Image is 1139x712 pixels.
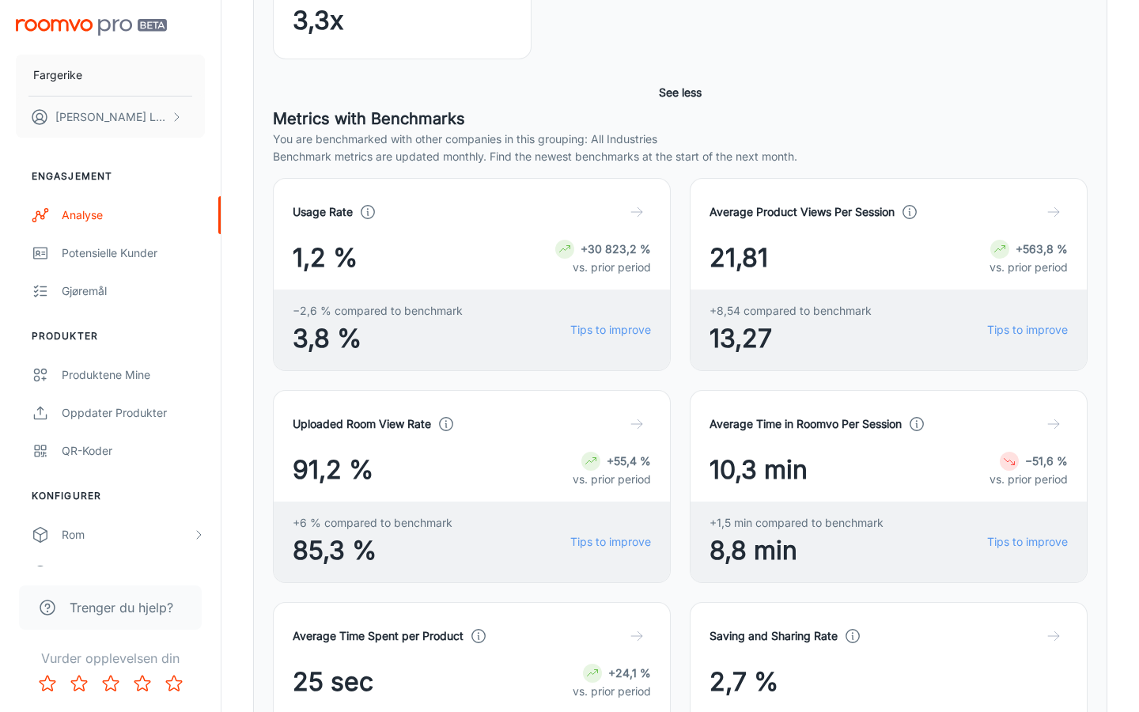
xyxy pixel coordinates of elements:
[16,97,205,138] button: [PERSON_NAME] Løveng
[710,514,884,532] span: +1,5 min compared to benchmark
[293,532,452,570] span: 85,3 %
[62,442,205,460] div: QR-koder
[62,526,192,543] div: Rom
[293,627,464,645] h4: Average Time Spent per Product
[62,282,205,300] div: Gjøremål
[573,471,651,488] p: vs. prior period
[581,242,651,256] strong: +30 823,2 %
[273,107,1088,131] h5: Metrics with Benchmarks
[32,668,63,699] button: Rate 1 star
[555,259,651,276] p: vs. prior period
[570,533,651,551] a: Tips to improve
[293,451,373,489] span: 91,2 %
[293,320,463,358] span: 3,8 %
[95,668,127,699] button: Rate 3 star
[710,239,768,277] span: 21,81
[16,19,167,36] img: Roomvo PRO Beta
[70,598,173,617] span: Trenger du hjelp?
[293,663,373,701] span: 25 sec
[293,302,463,320] span: −2,6 % compared to benchmark
[710,627,838,645] h4: Saving and Sharing Rate
[33,66,82,84] p: Fargerike
[293,203,353,221] h4: Usage Rate
[710,203,895,221] h4: Average Product Views Per Session
[710,302,872,320] span: +8,54 compared to benchmark
[987,321,1068,339] a: Tips to improve
[710,415,902,433] h4: Average Time in Roomvo Per Session
[1025,454,1068,468] strong: −51,6 %
[607,454,651,468] strong: +55,4 %
[62,244,205,262] div: Potensielle kunder
[573,683,651,700] p: vs. prior period
[273,148,1088,165] p: Benchmark metrics are updated monthly. Find the newest benchmarks at the start of the next month.
[273,131,1088,148] p: You are benchmarked with other companies in this grouping: All Industries
[127,668,158,699] button: Rate 4 star
[710,320,872,358] span: 13,27
[293,239,358,277] span: 1,2 %
[62,564,205,581] div: Merkevarebygging
[710,663,778,701] span: 2,7 %
[293,514,452,532] span: +6 % compared to benchmark
[293,415,431,433] h4: Uploaded Room View Rate
[570,321,651,339] a: Tips to improve
[62,404,205,422] div: Oppdater produkter
[158,668,190,699] button: Rate 5 star
[990,259,1068,276] p: vs. prior period
[62,206,205,224] div: Analyse
[55,108,167,126] p: [PERSON_NAME] Løveng
[13,649,208,668] p: Vurder opplevelsen din
[16,55,205,96] button: Fargerike
[63,668,95,699] button: Rate 2 star
[990,471,1068,488] p: vs. prior period
[710,451,808,489] span: 10,3 min
[987,533,1068,551] a: Tips to improve
[62,366,205,384] div: Produktene mine
[653,78,708,107] button: See less
[710,532,884,570] span: 8,8 min
[293,2,343,40] span: 3,3x
[1016,242,1068,256] strong: +563,8 %
[608,666,651,680] strong: +24,1 %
